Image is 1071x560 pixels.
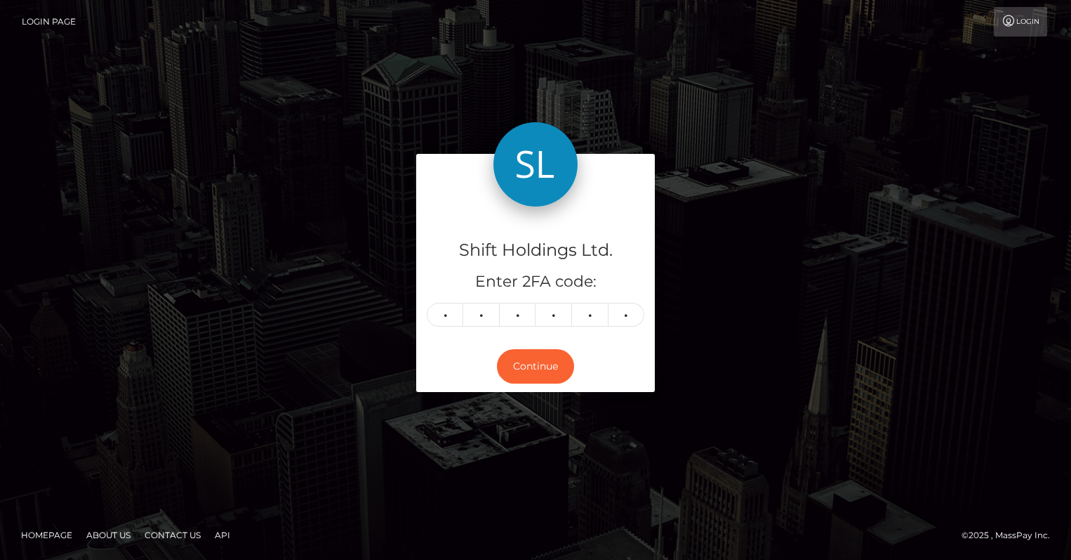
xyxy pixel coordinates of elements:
div: © 2025 , MassPay Inc. [962,528,1060,543]
a: About Us [81,524,136,546]
a: API [209,524,236,546]
a: Homepage [15,524,78,546]
h4: Shift Holdings Ltd. [427,238,644,263]
a: Login [994,7,1047,37]
a: Contact Us [139,524,206,546]
a: Login Page [22,7,76,37]
button: Continue [497,349,574,384]
img: Shift Holdings Ltd. [493,122,578,207]
h5: Enter 2FA code: [427,271,644,293]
